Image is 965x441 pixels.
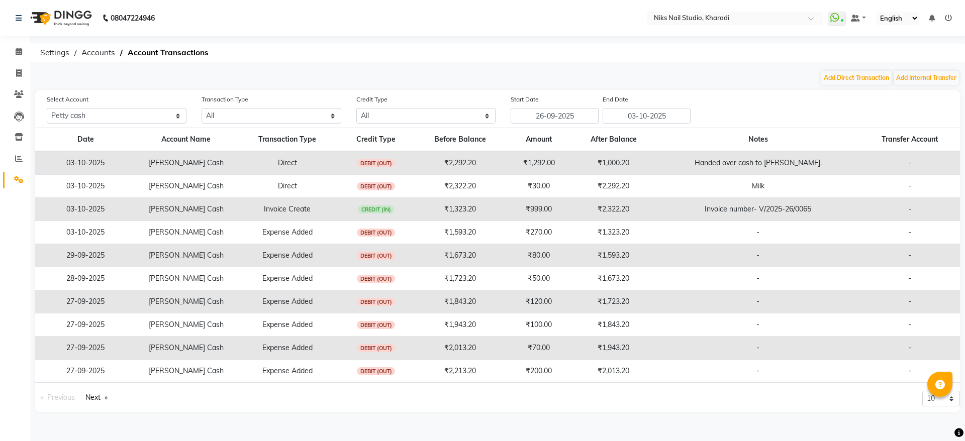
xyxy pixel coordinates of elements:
td: 03-10-2025 [35,151,136,175]
td: Expense Added [236,337,338,360]
td: ₹1,723.20 [571,290,656,313]
td: ₹1,593.20 [414,221,507,244]
b: 08047224946 [111,4,155,32]
td: [PERSON_NAME] Cash [136,221,236,244]
th: Before Balance [414,128,507,152]
span: Accounts [76,44,120,62]
td: ₹1,843.20 [414,290,507,313]
td: [PERSON_NAME] Cash [136,244,236,267]
td: ₹1,323.20 [571,221,656,244]
td: Handed over cash to [PERSON_NAME]. [656,151,860,175]
td: - [656,244,860,267]
input: End Date [603,108,691,124]
label: Transaction Type [202,95,248,104]
td: ₹1,943.20 [571,337,656,360]
td: ₹2,292.20 [414,151,507,175]
td: [PERSON_NAME] Cash [136,337,236,360]
td: Expense Added [236,221,338,244]
td: [PERSON_NAME] Cash [136,267,236,290]
span: DEBIT (OUT) [357,182,395,190]
td: 03-10-2025 [35,221,136,244]
td: Direct [236,151,338,175]
td: ₹200.00 [507,360,571,383]
span: Previous [47,393,75,402]
td: - [860,244,960,267]
th: After Balance [571,128,656,152]
label: Credit Type [356,95,388,104]
td: ₹50.00 [507,267,571,290]
td: ₹120.00 [507,290,571,313]
td: - [860,360,960,383]
td: 28-09-2025 [35,267,136,290]
span: Account Transactions [123,44,214,62]
td: Expense Added [236,267,338,290]
td: 29-09-2025 [35,244,136,267]
iframe: chat widget [923,401,955,431]
span: DEBIT (OUT) [357,275,395,283]
td: Invoice number- V/2025-26/0065 [656,198,860,221]
td: 27-09-2025 [35,313,136,337]
td: [PERSON_NAME] Cash [136,290,236,313]
td: ₹2,213.20 [414,360,507,383]
a: Next [80,391,113,404]
span: DEBIT (OUT) [357,321,395,329]
span: DEBIT (OUT) [357,367,395,375]
td: ₹2,013.20 [571,360,656,383]
td: [PERSON_NAME] Cash [136,175,236,198]
td: Milk [656,175,860,198]
td: Expense Added [236,360,338,383]
span: DEBIT (OUT) [357,252,395,260]
td: - [656,290,860,313]
td: Expense Added [236,244,338,267]
td: - [860,337,960,360]
td: Direct [236,175,338,198]
th: Transaction Type [236,128,338,152]
input: Start Date [511,108,599,124]
label: Select Account [47,95,88,104]
td: ₹30.00 [507,175,571,198]
td: Invoice Create [236,198,338,221]
td: ₹2,013.20 [414,337,507,360]
td: - [656,313,860,337]
td: 27-09-2025 [35,290,136,313]
td: ₹100.00 [507,313,571,337]
th: Credit Type [338,128,413,152]
td: 03-10-2025 [35,175,136,198]
nav: Pagination [35,391,490,404]
span: DEBIT (OUT) [357,229,395,237]
td: ₹1,723.20 [414,267,507,290]
td: ₹2,322.20 [571,198,656,221]
span: CREDIT (IN) [358,205,394,213]
td: ₹270.00 [507,221,571,244]
button: Add Direct Transaction [821,71,892,85]
td: - [860,267,960,290]
span: DEBIT (OUT) [357,298,395,306]
td: - [860,151,960,175]
td: ₹1,943.20 [414,313,507,337]
td: Expense Added [236,313,338,337]
td: ₹2,292.20 [571,175,656,198]
td: ₹80.00 [507,244,571,267]
th: Account Name [136,128,236,152]
span: DEBIT (OUT) [357,159,395,167]
td: - [860,175,960,198]
td: - [860,198,960,221]
label: End Date [603,95,628,104]
td: 27-09-2025 [35,337,136,360]
th: Date [35,128,136,152]
th: Amount [507,128,571,152]
label: Start Date [511,95,539,104]
th: Transfer Account [860,128,960,152]
td: 03-10-2025 [35,198,136,221]
td: ₹1,673.20 [571,267,656,290]
span: DEBIT (OUT) [357,344,395,352]
th: Notes [656,128,860,152]
td: - [860,221,960,244]
td: [PERSON_NAME] Cash [136,313,236,337]
td: ₹1,673.20 [414,244,507,267]
td: - [860,290,960,313]
td: - [860,313,960,337]
td: [PERSON_NAME] Cash [136,198,236,221]
button: Add Internal Transfer [894,71,959,85]
td: - [656,221,860,244]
